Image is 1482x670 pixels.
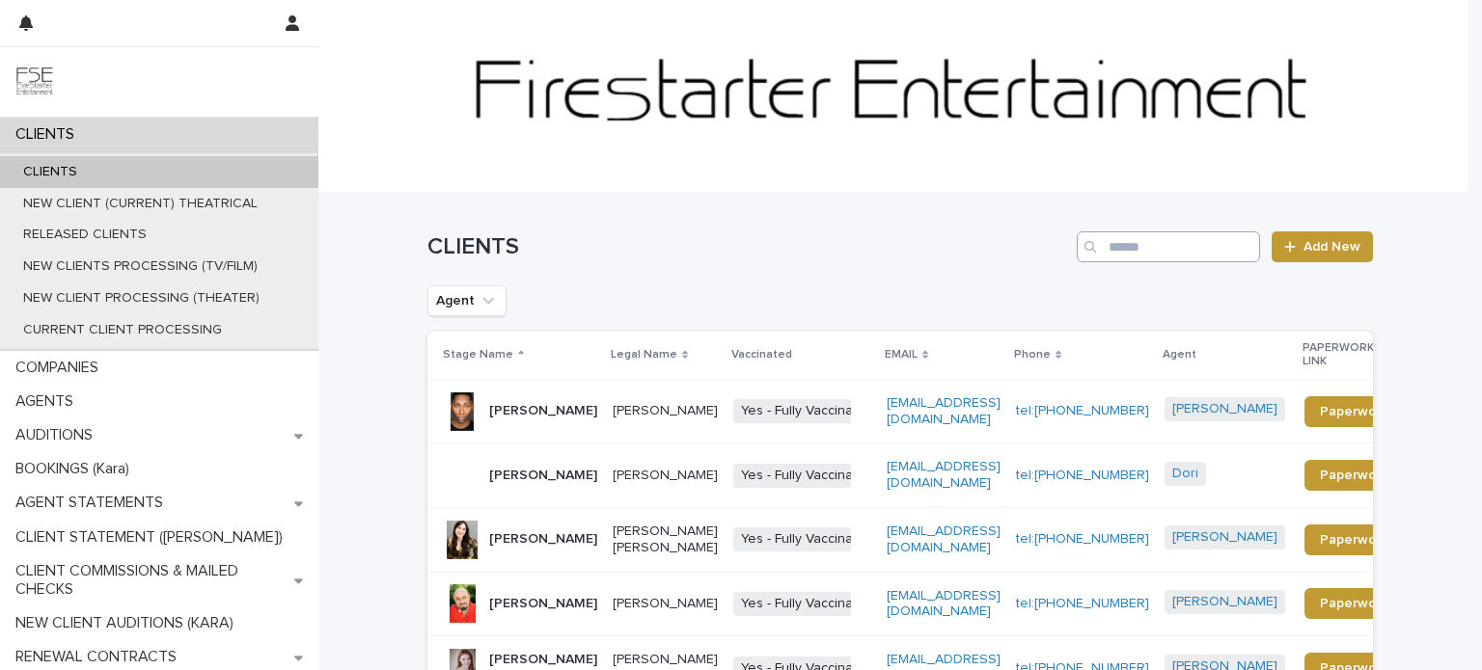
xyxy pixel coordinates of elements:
p: AUDITIONS [8,426,108,444]
a: [EMAIL_ADDRESS][DOMAIN_NAME] [887,460,1001,490]
a: [EMAIL_ADDRESS][DOMAIN_NAME] [887,396,1001,426]
a: [EMAIL_ADDRESS][DOMAIN_NAME] [887,524,1001,554]
a: Add New [1272,231,1373,262]
span: Yes - Fully Vaccinated [733,527,881,551]
tr: [PERSON_NAME][PERSON_NAME]Yes - Fully Vaccinated[EMAIL_ADDRESS][DOMAIN_NAME]tel:[PHONE_NUMBER][PE... [427,572,1435,636]
a: [EMAIL_ADDRESS][DOMAIN_NAME] [887,589,1001,619]
a: [PERSON_NAME] [1172,594,1277,610]
span: Yes - Fully Vaccinated [733,464,881,488]
p: Legal Name [611,344,677,365]
button: Agent [427,285,507,316]
p: AGENTS [8,392,89,411]
a: tel:[PHONE_NUMBER] [1016,404,1149,417]
p: CLIENT STATEMENT ([PERSON_NAME]) [8,528,298,547]
p: NEW CLIENT AUDITIONS (KARA) [8,614,249,632]
p: CLIENTS [8,164,93,180]
a: tel:[PHONE_NUMBER] [1016,532,1149,546]
p: RELEASED CLIENTS [8,227,162,243]
p: CURRENT CLIENT PROCESSING [8,322,237,338]
p: Phone [1014,344,1051,365]
a: tel:[PHONE_NUMBER] [1016,469,1149,482]
span: Paperwork [1320,533,1388,547]
p: [PERSON_NAME] [489,596,597,612]
p: [PERSON_NAME] [613,596,718,612]
a: Paperwork [1304,396,1404,427]
a: Paperwork [1304,524,1404,555]
p: PAPERWORK LINK [1303,337,1393,373]
span: Paperwork [1320,469,1388,482]
p: Vaccinated [731,344,792,365]
p: [PERSON_NAME] [613,403,718,419]
a: Dori [1172,466,1198,482]
p: EMAIL [885,344,918,365]
a: Paperwork [1304,588,1404,619]
p: NEW CLIENT PROCESSING (THEATER) [8,290,275,307]
a: Paperwork [1304,460,1404,491]
p: CLIENT COMMISSIONS & MAILED CHECKS [8,562,294,599]
a: [PERSON_NAME] [1172,401,1277,417]
p: [PERSON_NAME] [489,468,597,484]
input: Search [1077,231,1260,262]
p: BOOKINGS (Kara) [8,460,145,478]
p: Stage Name [443,344,513,365]
tr: [PERSON_NAME][PERSON_NAME]Yes - Fully Vaccinated[EMAIL_ADDRESS][DOMAIN_NAME]tel:[PHONE_NUMBER][PE... [427,379,1435,443]
p: AGENT STATEMENTS [8,494,178,512]
p: [PERSON_NAME] [PERSON_NAME] [613,523,718,556]
p: [PERSON_NAME] [489,531,597,548]
span: Paperwork [1320,597,1388,610]
span: Add New [1304,240,1360,254]
p: NEW CLIENT (CURRENT) THEATRICAL [8,196,273,212]
h1: CLIENTS [427,233,1069,261]
tr: [PERSON_NAME][PERSON_NAME] [PERSON_NAME]Yes - Fully Vaccinated[EMAIL_ADDRESS][DOMAIN_NAME]tel:[PH... [427,507,1435,572]
a: tel:[PHONE_NUMBER] [1016,597,1149,610]
p: RENEWAL CONTRACTS [8,648,192,666]
span: Paperwork [1320,405,1388,418]
p: [PERSON_NAME] [489,403,597,419]
tr: [PERSON_NAME][PERSON_NAME]Yes - Fully Vaccinated[EMAIL_ADDRESS][DOMAIN_NAME]tel:[PHONE_NUMBER]Dor... [427,443,1435,508]
span: Yes - Fully Vaccinated [733,399,881,423]
img: 9JgRvJ3ETPGCJDhvPVA5 [15,63,54,101]
p: CLIENTS [8,125,90,144]
a: [PERSON_NAME] [1172,529,1277,546]
p: [PERSON_NAME] [613,468,718,484]
p: NEW CLIENTS PROCESSING (TV/FILM) [8,258,273,275]
p: Agent [1163,344,1196,365]
p: COMPANIES [8,359,114,377]
span: Yes - Fully Vaccinated [733,592,881,616]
